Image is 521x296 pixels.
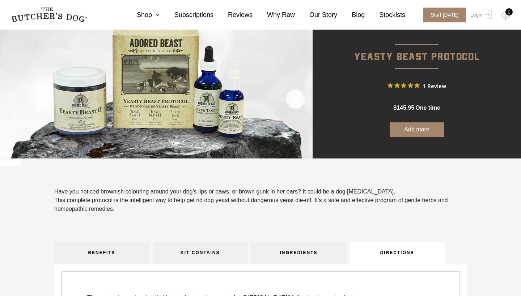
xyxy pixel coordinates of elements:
a: Subscriptions [160,10,213,20]
span: Have you noticed brownish colouring around your dog’s lips or paws, or brown gunk in her ears? It... [54,188,395,195]
a: INGREDIENTS [251,242,346,264]
a: BENEFITS [54,242,149,264]
span: This complete protocol is the intelligent way to help get rid dog yeast without dangerous yeast d... [54,197,448,212]
a: Login [469,8,492,22]
a: Our Story [295,10,337,20]
span: Start [DATE] [423,8,466,22]
span: one time [415,105,440,111]
button: Rated 5 out of 5 stars from 1 reviews. Jump to reviews. [387,80,446,91]
a: Stockists [365,10,405,20]
a: DIRECTIONS [350,242,445,264]
button: Add more [390,122,444,137]
span: 1 Review [423,80,446,91]
a: Start [DATE] [416,8,469,22]
a: Reviews [213,10,253,20]
a: Blog [337,10,365,20]
a: Why Raw [253,10,295,20]
a: KIT CONTAINS [153,242,247,264]
p: Yeasty Beast Protocol [313,29,521,66]
div: 0 [505,8,513,16]
a: Shop [122,10,160,20]
img: TBD_Cart-Empty.png [501,11,510,20]
span: 145.95 [397,105,414,111]
span: $ [393,105,397,111]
